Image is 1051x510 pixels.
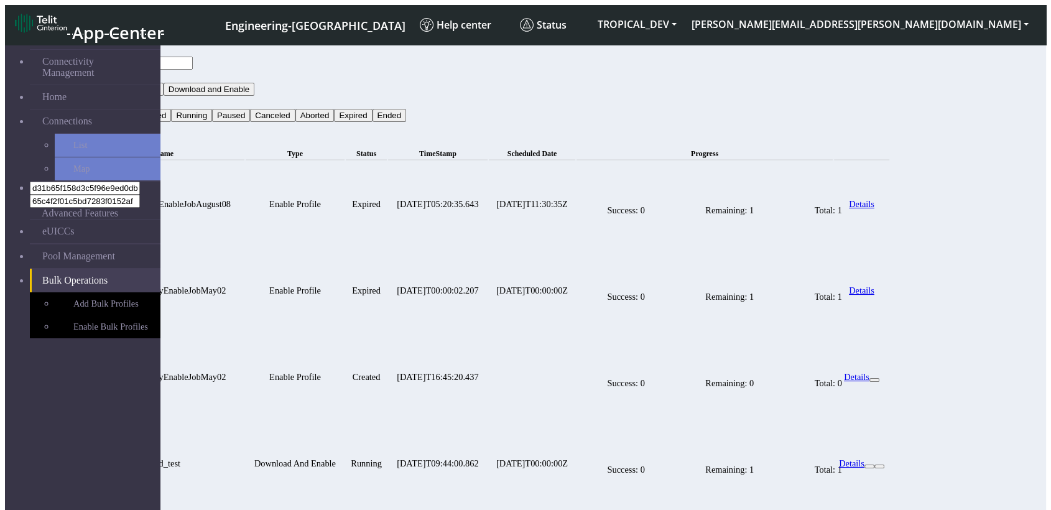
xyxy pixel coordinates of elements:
span: Bulk Operations [42,275,108,286]
a: App Center [15,10,162,40]
td: [DATE]T05:20:35.643 [388,162,487,247]
button: Download and Enable [164,83,254,96]
div: Remaining: 0 [705,375,754,389]
td: Download And Enable [246,421,345,506]
td: Enable Profile [246,162,345,247]
span: Name [155,149,174,158]
img: knowledge.svg [420,18,433,32]
a: Status [515,13,590,37]
div: Remaining: 1 [705,461,754,476]
span: TimeStamp [419,149,456,158]
td: [DATE]T09:44:00.862 [388,421,487,506]
td: Enable Profile [246,248,345,333]
a: Connectivity Management [30,50,160,85]
button: [PERSON_NAME][EMAIL_ADDRESS][PERSON_NAME][DOMAIN_NAME] [684,13,1036,35]
td: [DATE]T00:00:02.207 [388,248,487,333]
td: Add_test [84,421,244,506]
span: Progress [691,149,718,158]
a: Details [844,372,869,382]
button: Expired [334,109,372,122]
a: Connections [30,109,160,133]
span: Scheduled Date [507,149,557,158]
a: Home [30,85,160,109]
span: Engineering-[GEOGRAPHIC_DATA] [225,18,405,33]
div: Total: 1 [815,202,842,216]
button: Running [171,109,212,122]
td: TestConnectivityEnableJobMay02 [84,248,244,333]
a: Details [849,199,874,209]
span: App Center [72,21,164,44]
span: Status [520,18,567,32]
div: Success: 0 [607,461,644,476]
div: Total: 0 [815,375,842,389]
img: logo-telit-cinterion-gw-new.png [15,13,67,33]
span: Advanced Features [42,208,118,219]
div: Remaining: 1 [705,202,754,216]
td: [DATE]T00:00:00Z [489,248,576,333]
span: Map [73,164,90,174]
a: Details [839,458,864,468]
a: eUICCs [30,220,160,243]
button: TROPICAL_DEV [590,13,684,35]
td: [DATE]T00:00:00Z [489,421,576,506]
td: Created [346,335,387,420]
span: Status [356,149,376,158]
span: Connections [42,116,92,127]
span: List [73,140,87,151]
div: Success: 0 [607,375,644,389]
a: Details [849,285,874,295]
span: Help center [420,18,491,32]
div: Bulk Operations [83,135,891,146]
a: Bulk Operations [30,269,160,292]
a: List [55,134,160,157]
td: [DATE]T11:30:35Z [489,162,576,247]
a: Enable Bulk Profiles [55,315,160,338]
div: Success: 0 [607,202,644,216]
a: Pool Management [30,244,160,268]
td: Enable Profile [246,335,345,420]
button: Ended [373,109,407,122]
span: Type [287,149,303,158]
td: [DATE]T16:45:20.437 [388,335,487,420]
td: Running [346,421,387,506]
button: Aborted [295,109,335,122]
a: Help center [415,13,515,37]
div: Remaining: 1 [705,289,754,303]
button: Paused [212,109,250,122]
a: Add Bulk Profiles [55,292,160,315]
div: Total: 1 [815,461,842,476]
td: Expired [346,162,387,247]
td: Expired [346,248,387,333]
div: Total: 1 [815,289,842,303]
img: status.svg [520,18,534,32]
a: Your current platform instance [225,13,405,36]
a: Map [55,157,160,180]
button: Canceled [250,109,295,122]
td: TestConnectivityEnableJobMay02 [84,335,244,420]
td: TestConnectivityEnableJobAugust08 [84,162,244,247]
div: Success: 0 [607,289,644,303]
